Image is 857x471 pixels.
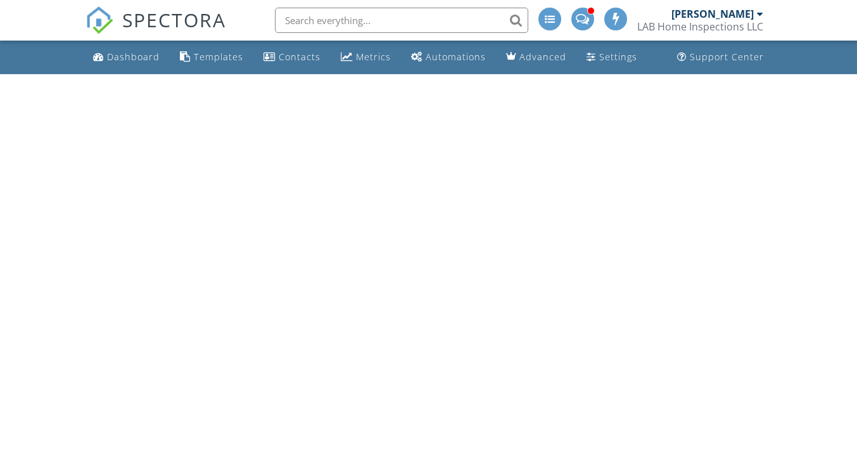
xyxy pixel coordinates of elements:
[194,51,243,63] div: Templates
[279,51,321,63] div: Contacts
[581,46,642,69] a: Settings
[501,46,571,69] a: Advanced
[175,46,248,69] a: Templates
[258,46,326,69] a: Contacts
[275,8,528,33] input: Search everything...
[406,46,491,69] a: Automations (Advanced)
[426,51,486,63] div: Automations
[122,6,226,33] span: SPECTORA
[88,46,165,69] a: Dashboard
[599,51,637,63] div: Settings
[672,46,769,69] a: Support Center
[690,51,764,63] div: Support Center
[637,20,763,33] div: LAB Home Inspections LLC
[671,8,754,20] div: [PERSON_NAME]
[336,46,396,69] a: Metrics
[86,6,113,34] img: The Best Home Inspection Software - Spectora
[356,51,391,63] div: Metrics
[519,51,566,63] div: Advanced
[86,17,226,44] a: SPECTORA
[107,51,160,63] div: Dashboard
